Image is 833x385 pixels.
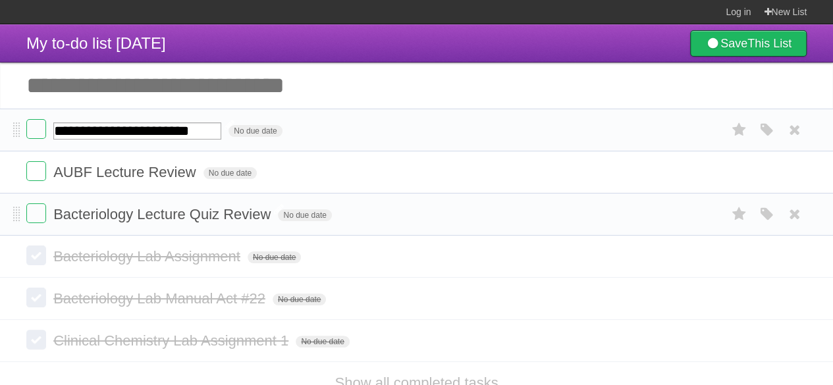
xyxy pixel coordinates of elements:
[747,37,792,50] b: This List
[228,125,282,137] span: No due date
[726,203,751,225] label: Star task
[26,119,46,139] label: Done
[296,336,349,347] span: No due date
[53,332,292,349] span: Clinical Chemistry Lab Assignment 1
[26,245,46,265] label: Done
[53,248,244,265] span: Bacteriology Lab Assignment
[26,288,46,307] label: Done
[26,34,166,52] span: My to-do list [DATE]
[726,119,751,141] label: Star task
[53,206,274,222] span: Bacteriology Lecture Quiz Review
[203,167,257,179] span: No due date
[690,30,807,57] a: SaveThis List
[53,290,269,307] span: Bacteriology Lab Manual Act #22
[278,209,331,221] span: No due date
[26,330,46,349] label: Done
[53,164,199,180] span: AUBF Lecture Review
[273,294,326,305] span: No due date
[26,161,46,181] label: Done
[26,203,46,223] label: Done
[248,251,301,263] span: No due date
